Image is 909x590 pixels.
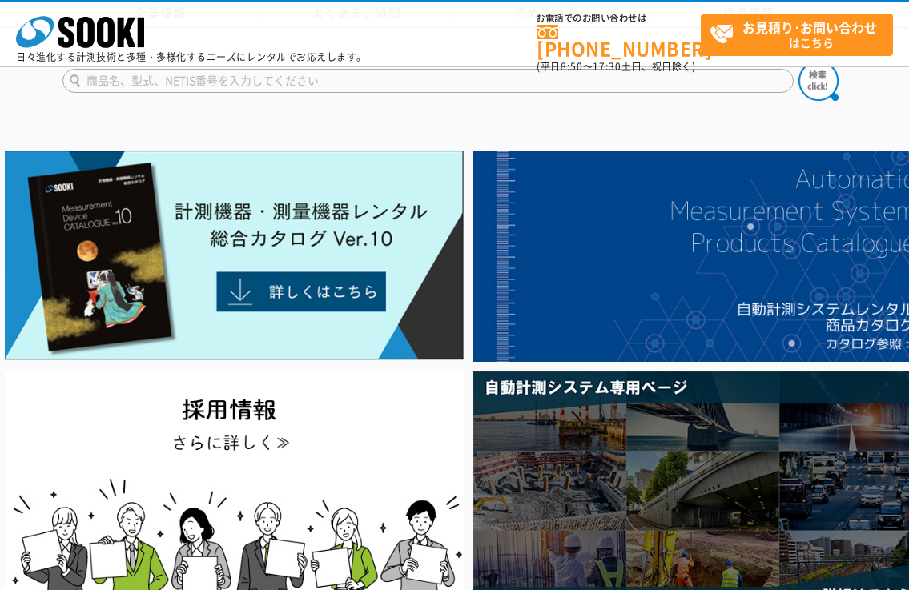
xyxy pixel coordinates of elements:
[5,151,464,361] img: Catalog Ver10
[537,25,701,58] a: [PHONE_NUMBER]
[16,52,367,62] p: 日々進化する計測技術と多種・多様化するニーズにレンタルでお応えします。
[537,59,695,74] span: (平日 ～ 土日、祝日除く)
[593,59,621,74] span: 17:30
[561,59,583,74] span: 8:50
[537,14,701,23] span: お電話でのお問い合わせは
[710,14,892,54] span: はこちら
[742,18,877,37] strong: お見積り･お問い合わせ
[62,69,794,93] input: 商品名、型式、NETIS番号を入力してください
[701,14,893,56] a: お見積り･お問い合わせはこちら
[798,61,839,101] img: btn_search.png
